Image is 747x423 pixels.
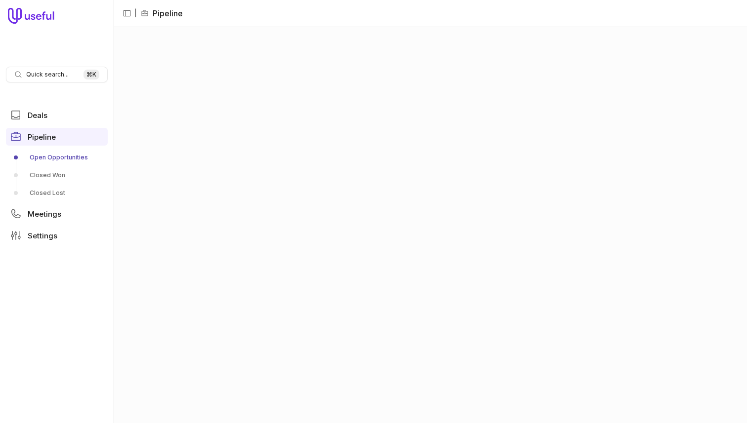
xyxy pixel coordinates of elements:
kbd: ⌘ K [83,70,99,79]
a: Closed Won [6,167,108,183]
span: | [134,7,137,19]
span: Deals [28,112,47,119]
a: Deals [6,106,108,124]
a: Closed Lost [6,185,108,201]
a: Meetings [6,205,108,223]
span: Pipeline [28,133,56,141]
a: Settings [6,227,108,244]
span: Settings [28,232,57,239]
div: Pipeline submenu [6,150,108,201]
a: Pipeline [6,128,108,146]
li: Pipeline [141,7,183,19]
span: Quick search... [26,71,69,78]
a: Open Opportunities [6,150,108,165]
button: Collapse sidebar [120,6,134,21]
span: Meetings [28,210,61,218]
